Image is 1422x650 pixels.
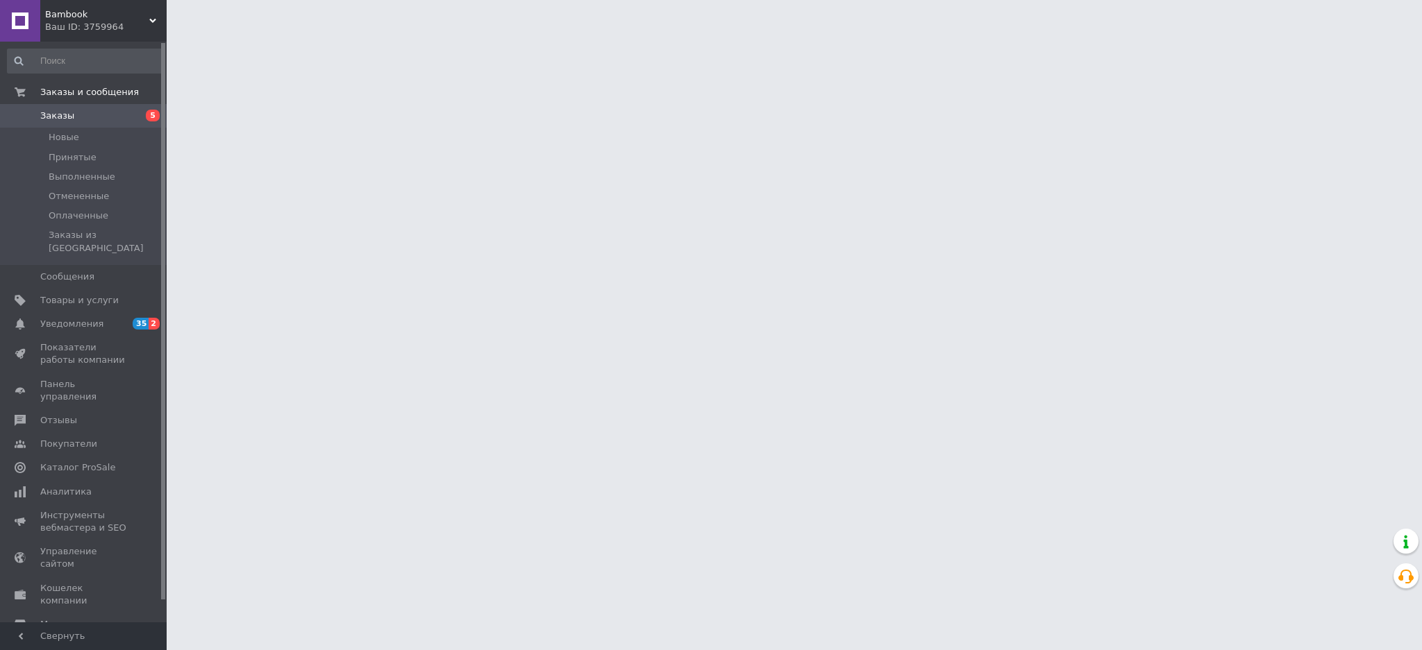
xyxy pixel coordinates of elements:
span: Заказы [40,110,74,122]
span: Заказы и сообщения [40,86,139,99]
span: Аналитика [40,486,92,498]
span: Каталог ProSale [40,461,115,474]
span: Маркет [40,618,76,631]
input: Поиск [7,49,163,74]
span: Панель управления [40,378,128,403]
span: Выполненные [49,171,115,183]
span: Bambook [45,8,149,21]
span: 2 [149,318,160,330]
span: Управление сайтом [40,545,128,570]
span: Новые [49,131,79,144]
span: Оплаченные [49,209,108,222]
span: Заказы из [GEOGRAPHIC_DATA] [49,229,162,254]
span: Отзывы [40,414,77,427]
span: Принятые [49,151,97,164]
span: 35 [133,318,149,330]
span: 5 [146,110,160,121]
span: Уведомления [40,318,103,330]
span: Товары и услуги [40,294,119,307]
span: Сообщения [40,271,94,283]
span: Покупатели [40,438,97,450]
div: Ваш ID: 3759964 [45,21,167,33]
span: Показатели работы компании [40,341,128,366]
span: Инструменты вебмастера и SEO [40,509,128,534]
span: Отмененные [49,190,109,203]
span: Кошелек компании [40,582,128,607]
